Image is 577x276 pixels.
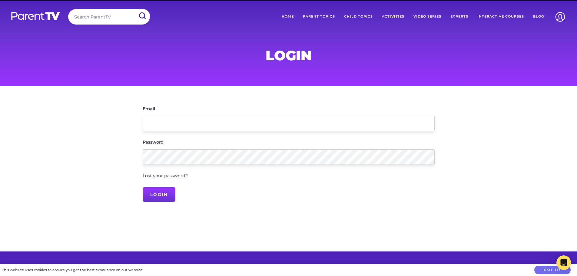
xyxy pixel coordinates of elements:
[556,255,571,270] div: Open Intercom Messenger
[143,49,435,62] h1: Login
[11,12,61,20] img: parenttv-logo-white.4c85aaf.svg
[529,9,549,24] a: Blog
[446,9,473,24] a: Experts
[377,9,409,24] a: Activities
[143,173,188,178] a: Lost your password?
[473,9,529,24] a: Interactive Courses
[534,266,571,274] button: Got it!
[298,9,340,24] a: Parent Topics
[409,9,446,24] a: Video Series
[552,9,568,25] img: Account
[68,9,150,25] input: Search ParentTV
[2,267,143,273] div: This website uses cookies to ensure you get the best experience on our website.
[143,187,176,202] input: Login
[340,9,377,24] a: Child Topics
[143,107,155,111] label: Email
[134,9,150,23] input: Submit
[277,9,298,24] a: Home
[143,140,164,144] label: Password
